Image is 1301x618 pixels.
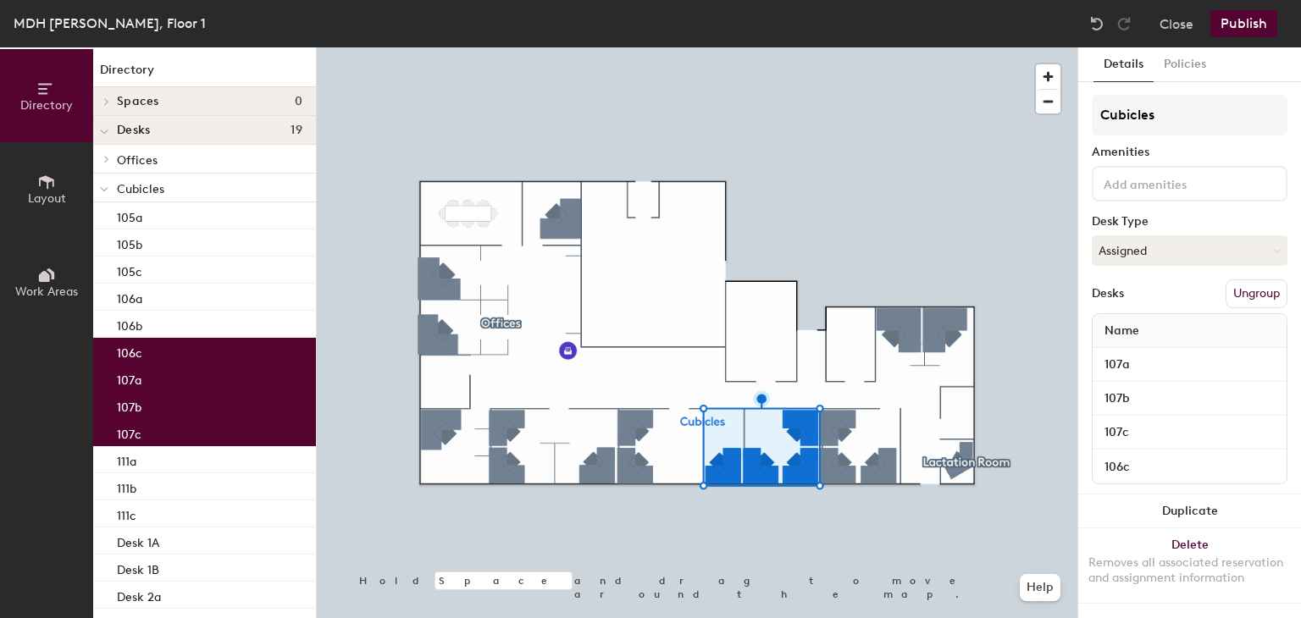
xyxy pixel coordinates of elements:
p: 111a [117,450,136,469]
span: 0 [295,95,302,108]
span: Directory [20,98,73,113]
input: Unnamed desk [1096,353,1283,377]
h1: Directory [93,61,316,87]
p: 105b [117,233,142,252]
span: Desks [117,124,150,137]
p: 106a [117,287,142,306]
button: Ungroup [1226,279,1287,308]
div: Amenities [1092,146,1287,159]
p: 107a [117,368,141,388]
span: 19 [291,124,302,137]
p: Desk 1B [117,558,159,577]
p: 107c [117,422,141,442]
p: 105c [117,260,142,279]
input: Unnamed desk [1096,455,1283,478]
img: Undo [1088,15,1105,32]
input: Add amenities [1100,173,1253,193]
button: Details [1093,47,1154,82]
button: DeleteRemoves all associated reservation and assignment information [1078,528,1301,603]
input: Unnamed desk [1096,421,1283,444]
span: Name [1096,316,1148,346]
p: 105a [117,206,142,225]
div: Desk Type [1092,215,1287,229]
span: Spaces [117,95,159,108]
p: Desk 2a [117,585,161,604]
div: MDH [PERSON_NAME], Floor 1 [14,13,206,34]
p: 111c [117,504,136,523]
button: Close [1160,10,1193,37]
button: Policies [1154,47,1216,82]
div: Desks [1092,287,1124,301]
span: Work Areas [15,284,78,299]
img: Redo [1116,15,1132,32]
button: Publish [1210,10,1277,37]
span: Offices [117,153,158,168]
p: 111b [117,477,136,496]
input: Unnamed desk [1096,387,1283,411]
p: 107b [117,395,141,415]
div: Removes all associated reservation and assignment information [1088,555,1291,586]
button: Assigned [1092,235,1287,266]
span: Layout [28,191,66,206]
p: 106b [117,314,142,334]
p: Desk 1A [117,531,159,550]
button: Duplicate [1078,494,1301,528]
p: 106c [117,341,142,361]
span: Cubicles [117,182,164,196]
button: Help [1020,574,1060,601]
